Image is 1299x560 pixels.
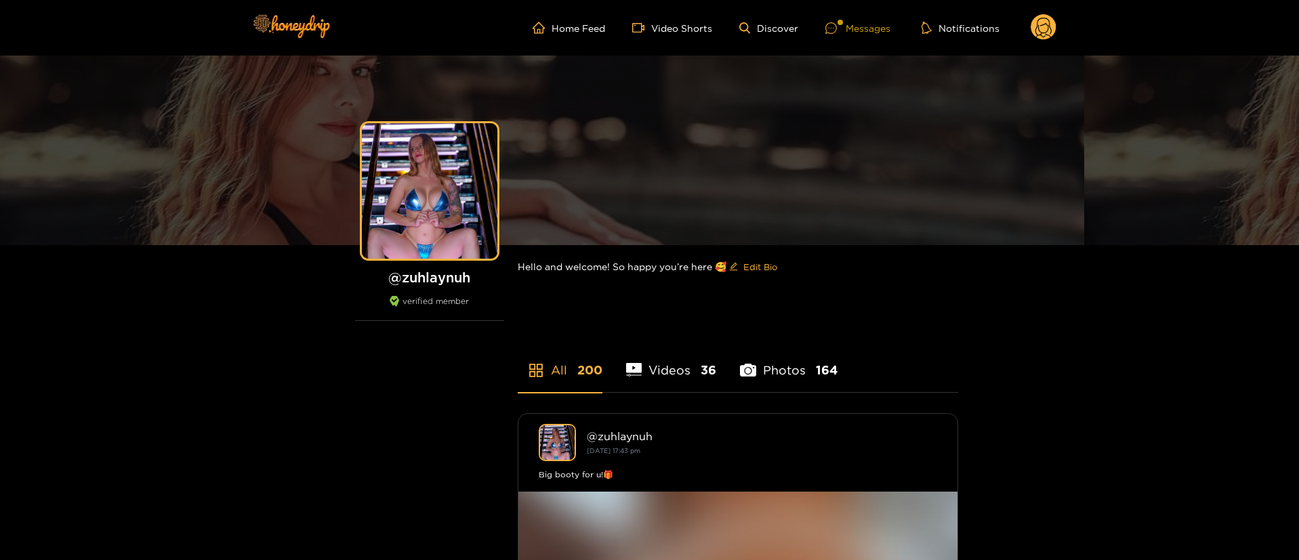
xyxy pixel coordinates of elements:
button: Notifications [917,21,1004,35]
div: verified member [355,296,504,321]
span: home [533,22,552,34]
span: appstore [528,362,544,379]
li: Photos [740,331,838,392]
span: 36 [701,362,716,379]
span: edit [729,262,738,272]
h1: @ zuhlaynuh [355,269,504,286]
li: Videos [626,331,717,392]
a: Video Shorts [632,22,712,34]
img: zuhlaynuh [539,424,576,461]
div: @ zuhlaynuh [587,430,937,442]
div: Big booty for u!🎁 [539,468,937,481]
div: Hello and welcome! So happy you’re here 🥰 [518,245,958,288]
div: Messages [825,20,890,36]
li: All [518,331,602,392]
button: editEdit Bio [726,256,780,278]
span: Edit Bio [743,260,777,274]
a: Home Feed [533,22,605,34]
a: Discover [739,22,798,34]
span: 200 [577,362,602,379]
small: [DATE] 17:43 pm [587,447,640,454]
span: video-camera [632,22,651,34]
span: 164 [816,362,838,379]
